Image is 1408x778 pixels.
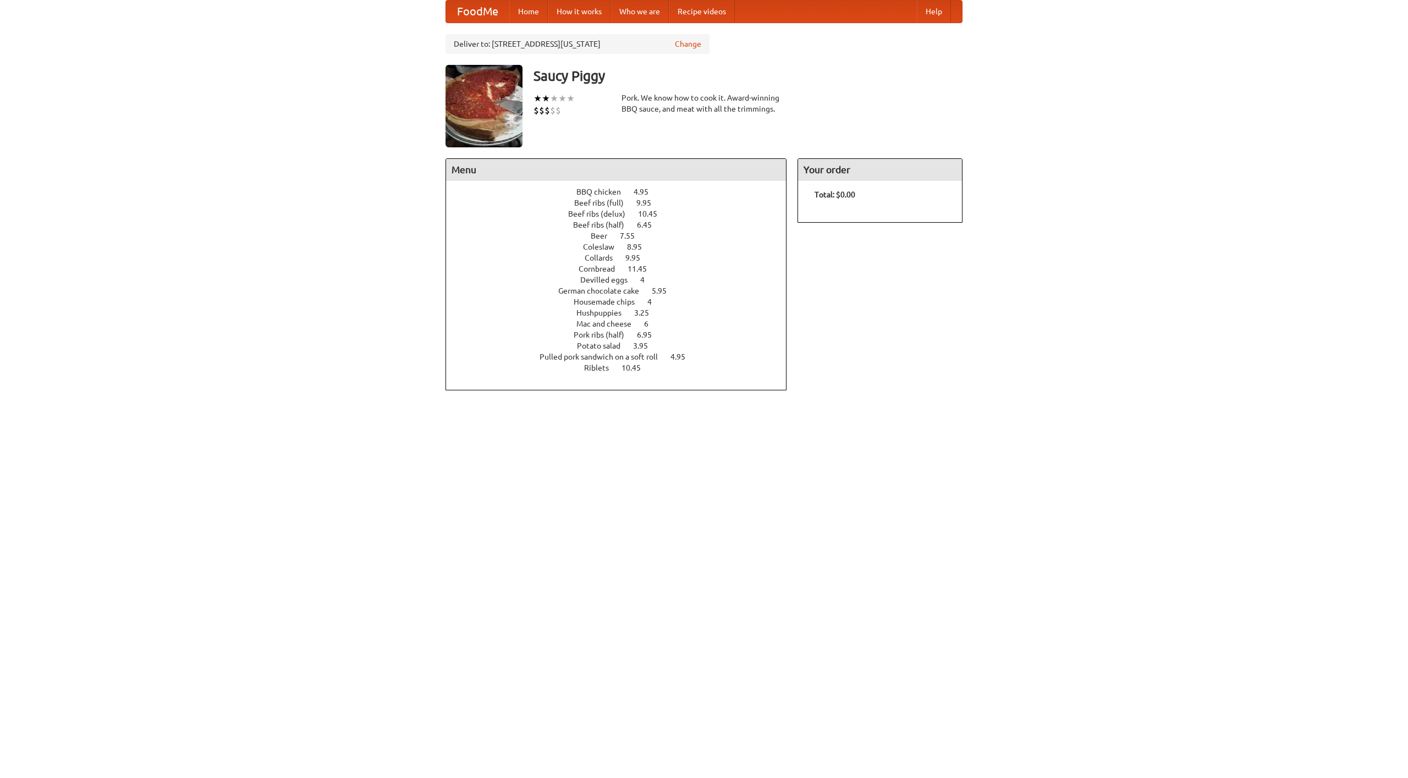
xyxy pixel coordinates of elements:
li: ★ [542,92,550,104]
span: Housemade chips [574,297,646,306]
span: 4.95 [634,187,659,196]
li: ★ [533,92,542,104]
span: Mac and cheese [576,319,642,328]
a: Collards 9.95 [585,253,661,262]
span: 10.45 [621,363,652,372]
div: Pork. We know how to cook it. Award-winning BBQ sauce, and meat with all the trimmings. [621,92,787,114]
a: Beef ribs (full) 9.95 [574,198,672,207]
a: Help [917,1,951,23]
b: Total: $0.00 [815,190,855,199]
li: ★ [558,92,566,104]
a: Coleslaw 8.95 [583,242,662,251]
span: BBQ chicken [576,187,632,196]
h3: Saucy Piggy [533,65,963,87]
a: Housemade chips 4 [574,297,672,306]
a: Potato salad 3.95 [577,341,668,350]
a: Mac and cheese 6 [576,319,669,328]
span: 6.45 [637,220,663,229]
span: Collards [585,253,624,262]
a: Home [509,1,548,23]
span: 6.95 [637,330,663,339]
span: 5.95 [652,286,678,295]
span: 4 [647,297,663,306]
span: 11.45 [628,264,658,273]
li: ★ [550,92,558,104]
span: 8.95 [627,242,653,251]
a: BBQ chicken 4.95 [576,187,669,196]
img: angular.jpg [446,65,522,147]
span: Hushpuppies [576,308,632,317]
span: Pork ribs (half) [574,330,635,339]
span: Beef ribs (delux) [568,209,636,218]
a: Beer 7.55 [591,231,655,240]
span: 4 [640,275,656,284]
li: $ [544,104,550,117]
a: Pork ribs (half) 6.95 [574,330,672,339]
span: Beef ribs (half) [573,220,635,229]
li: $ [539,104,544,117]
h4: Menu [446,159,786,181]
h4: Your order [798,159,962,181]
div: Deliver to: [STREET_ADDRESS][US_STATE] [446,34,710,54]
a: Who we are [610,1,669,23]
span: 7.55 [620,231,646,240]
span: 3.95 [633,341,659,350]
a: Change [675,38,701,49]
a: Pulled pork sandwich on a soft roll 4.95 [540,352,706,361]
li: $ [533,104,539,117]
a: Hushpuppies 3.25 [576,308,669,317]
span: German chocolate cake [558,286,650,295]
span: Pulled pork sandwich on a soft roll [540,352,669,361]
span: Cornbread [579,264,626,273]
a: Cornbread 11.45 [579,264,667,273]
a: German chocolate cake 5.95 [558,286,687,295]
span: Potato salad [577,341,631,350]
a: FoodMe [446,1,509,23]
span: Riblets [584,363,620,372]
a: How it works [548,1,610,23]
span: Coleslaw [583,242,625,251]
li: $ [555,104,561,117]
span: 10.45 [638,209,668,218]
li: ★ [566,92,575,104]
span: 9.95 [636,198,662,207]
span: Devilled eggs [580,275,639,284]
a: Beef ribs (half) 6.45 [573,220,672,229]
span: 4.95 [670,352,696,361]
a: Devilled eggs 4 [580,275,665,284]
span: 3.25 [634,308,660,317]
span: 9.95 [625,253,651,262]
span: Beef ribs (full) [574,198,635,207]
span: Beer [591,231,618,240]
a: Beef ribs (delux) 10.45 [568,209,678,218]
li: $ [550,104,555,117]
a: Recipe videos [669,1,735,23]
a: Riblets 10.45 [584,363,661,372]
span: 6 [644,319,659,328]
